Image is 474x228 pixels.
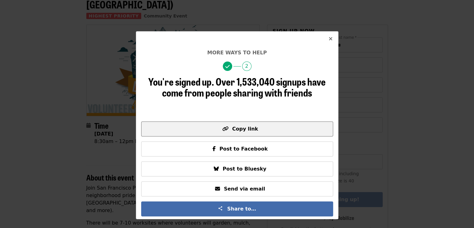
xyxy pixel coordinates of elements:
span: 2 [242,62,251,71]
i: bluesky icon [214,166,219,172]
button: Close [323,32,338,47]
span: Send via email [224,186,265,192]
img: Share [218,206,223,211]
i: envelope icon [215,186,220,192]
button: Share to… [141,201,333,216]
button: Post to Bluesky [141,161,333,176]
button: Copy link [141,121,333,136]
span: Post to Facebook [219,146,268,152]
span: Share to… [227,206,256,212]
button: Send via email [141,181,333,196]
i: check icon [225,64,230,70]
i: link icon [222,126,228,132]
span: Copy link [232,126,258,132]
span: More ways to help [207,50,267,56]
span: You're signed up. [148,74,214,89]
button: Post to Facebook [141,141,333,156]
i: times icon [329,36,333,42]
span: Over 1,533,040 signups have come from people sharing with friends [162,74,326,100]
span: Post to Bluesky [223,166,266,172]
i: facebook-f icon [213,146,216,152]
